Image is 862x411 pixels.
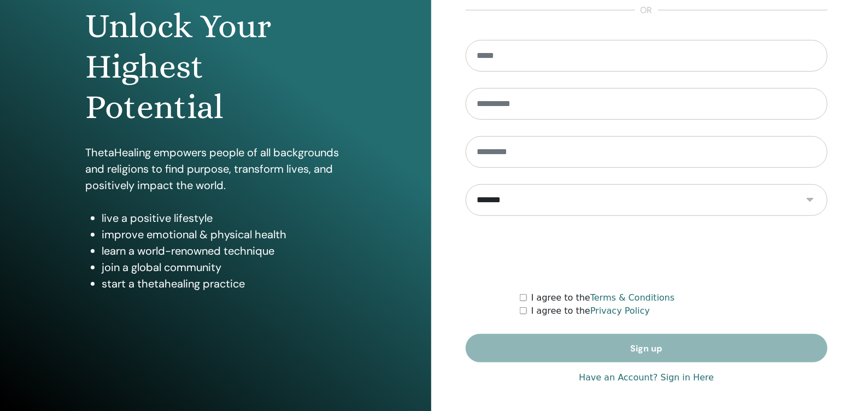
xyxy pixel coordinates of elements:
[85,144,345,193] p: ThetaHealing empowers people of all backgrounds and religions to find purpose, transform lives, a...
[102,275,345,292] li: start a thetahealing practice
[102,226,345,243] li: improve emotional & physical health
[85,6,345,128] h1: Unlock Your Highest Potential
[564,232,730,275] iframe: reCAPTCHA
[531,304,650,318] label: I agree to the
[579,371,714,384] a: Have an Account? Sign in Here
[590,292,675,303] a: Terms & Conditions
[635,4,658,17] span: or
[590,306,650,316] a: Privacy Policy
[531,291,675,304] label: I agree to the
[102,259,345,275] li: join a global community
[102,210,345,226] li: live a positive lifestyle
[102,243,345,259] li: learn a world-renowned technique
